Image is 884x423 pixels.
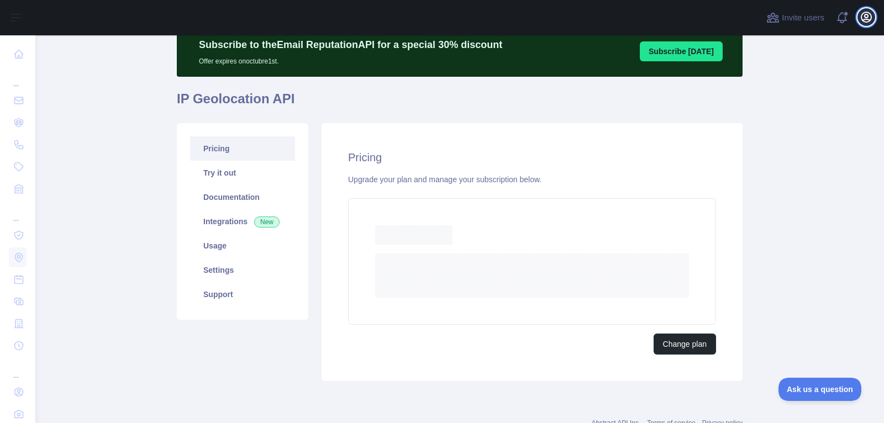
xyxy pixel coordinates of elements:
[199,52,502,66] p: Offer expires on octubre 1st.
[190,136,295,161] a: Pricing
[782,12,824,24] span: Invite users
[190,161,295,185] a: Try it out
[348,150,716,165] h2: Pricing
[640,41,723,61] button: Subscribe [DATE]
[778,378,862,401] iframe: Toggle Customer Support
[199,37,502,52] p: Subscribe to the Email Reputation API for a special 30 % discount
[348,174,716,185] div: Upgrade your plan and manage your subscription below.
[654,334,716,355] button: Change plan
[190,282,295,306] a: Support
[190,234,295,258] a: Usage
[177,90,743,117] h1: IP Geolocation API
[190,209,295,234] a: Integrations New
[764,9,827,27] button: Invite users
[254,216,280,228] span: New
[190,258,295,282] a: Settings
[9,358,27,380] div: ...
[9,201,27,223] div: ...
[190,185,295,209] a: Documentation
[9,66,27,88] div: ...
